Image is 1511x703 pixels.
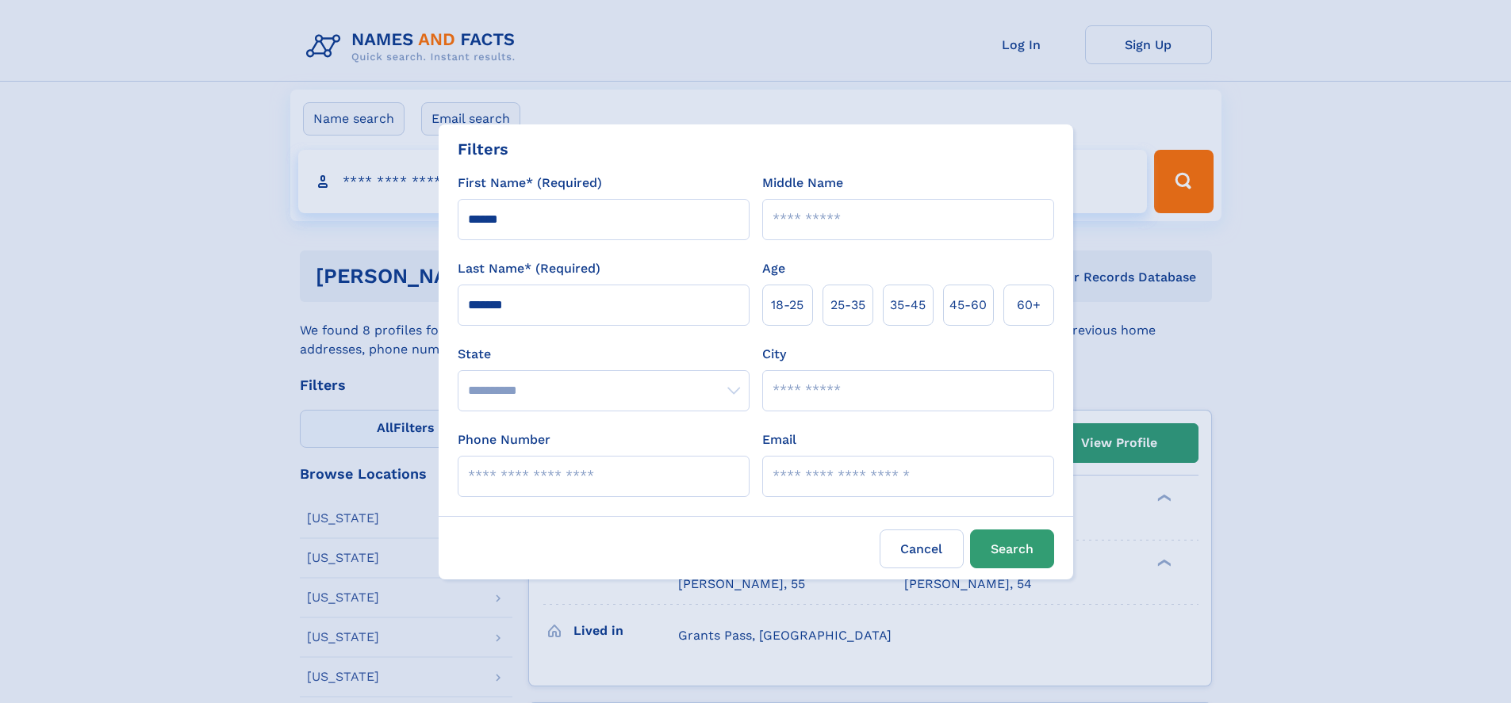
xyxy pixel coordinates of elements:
[762,174,843,193] label: Middle Name
[458,137,508,161] div: Filters
[830,296,865,315] span: 25‑35
[762,259,785,278] label: Age
[880,529,964,568] label: Cancel
[949,296,987,315] span: 45‑60
[771,296,803,315] span: 18‑25
[890,296,926,315] span: 35‑45
[458,259,600,278] label: Last Name* (Required)
[762,345,786,364] label: City
[970,529,1054,568] button: Search
[762,430,796,449] label: Email
[458,345,750,364] label: State
[458,174,602,193] label: First Name* (Required)
[458,430,550,449] label: Phone Number
[1017,296,1041,315] span: 60+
